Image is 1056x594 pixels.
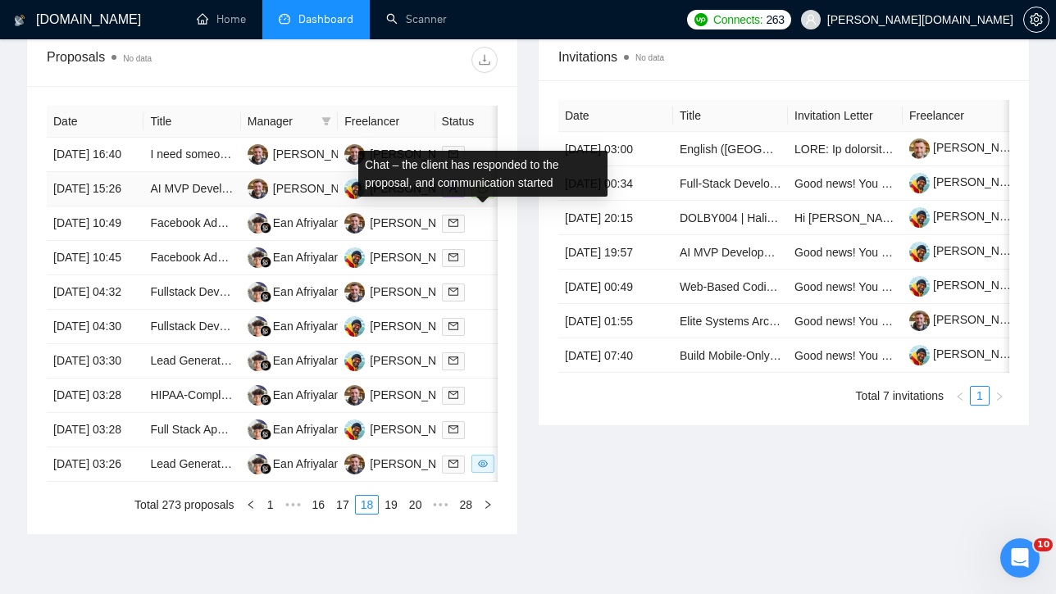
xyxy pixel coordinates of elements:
[454,496,477,514] a: 28
[248,319,353,332] a: EAEan Afriyalanda
[248,422,353,435] a: EAEan Afriyalanda
[694,13,708,26] img: upwork-logo.png
[344,422,464,435] a: VS[PERSON_NAME]
[47,344,143,379] td: [DATE] 03:30
[47,138,143,172] td: [DATE] 16:40
[448,218,458,228] span: mail
[338,106,435,138] th: Freelancer
[990,386,1009,406] li: Next Page
[673,270,788,304] td: Web-Based Coding App Development for App Creation
[344,456,464,469] a: VS[PERSON_NAME]
[241,495,261,515] button: left
[673,338,788,373] td: Build Mobile-Only Virtual Site Qualifier (VSW) Web App with Slide Deck Automation – Low/No Code
[273,420,353,438] div: Ean Afriyalanda
[903,100,1017,132] th: Freelancer
[427,495,453,515] li: Next 5 Pages
[358,151,608,197] div: Chat – the client has responded to the proposal, and communication started
[273,179,367,197] div: [PERSON_NAME]
[950,386,970,406] button: left
[47,241,143,275] td: [DATE] 10:45
[380,496,403,514] a: 19
[558,166,673,201] td: [DATE] 00:34
[344,247,365,268] img: VS
[909,138,930,159] img: c13aG300Apz4dCrBvs8iAsArvK-HEvstLzCR1EKTF8tJddyt7YUWr64xICGKEVKKB9
[150,216,316,229] a: Facebook Ads App Development
[344,215,464,229] a: VS[PERSON_NAME]
[307,495,331,515] li: 16
[558,270,673,304] td: [DATE] 00:49
[248,179,268,199] img: VS
[558,338,673,373] td: [DATE] 07:40
[273,283,353,301] div: Ean Afriyalanda
[344,147,464,160] a: VS[PERSON_NAME]
[318,109,335,134] span: filter
[150,354,544,367] a: Lead Generation/CRM Software Development with Email and Text Integration
[788,100,903,132] th: Invitation Letter
[673,166,788,201] td: Full-Stack Developer (iOS +Django) for AI Mental Wellness App
[143,172,240,206] td: AI MVP Development Project Contract
[766,11,784,29] span: 263
[134,495,234,515] li: Total 273 proposals
[143,379,240,413] td: HIPAA-Compliant Telehealth Website Development
[344,454,365,474] img: VS
[248,385,268,406] img: EA
[248,351,268,371] img: EA
[260,256,271,268] img: gigradar-bm.png
[673,235,788,270] td: AI MVP Development Project Contract
[1024,13,1049,26] span: setting
[713,11,762,29] span: Connects:
[370,455,464,473] div: [PERSON_NAME]
[680,246,875,259] a: AI MVP Development Project Contract
[260,222,271,234] img: gigradar-bm.png
[197,12,246,26] a: homeHome
[262,496,280,514] a: 1
[273,317,353,335] div: Ean Afriyalanda
[950,386,970,406] li: Previous Page
[280,495,307,515] span: •••
[150,285,459,298] a: Fullstack Developer with Network Security Expertise Needed
[471,47,498,73] button: download
[483,500,493,510] span: right
[307,496,330,514] a: 16
[260,325,271,337] img: gigradar-bm.png
[248,112,315,130] span: Manager
[47,447,143,482] td: [DATE] 03:26
[909,276,930,297] img: c1RybSAfS18diGpOlnMLoIVY1IjbKumXe8Uj4j6Bn5tYfH9FjfvauBI_KI7NN7sqnK
[344,144,365,165] img: VS
[47,106,143,138] th: Date
[379,495,403,515] li: 19
[143,106,240,138] th: Title
[478,459,488,469] span: eye
[448,252,458,262] span: mail
[427,495,453,515] span: •••
[909,279,1027,292] a: [PERSON_NAME]
[370,283,464,301] div: [PERSON_NAME]
[1023,13,1049,26] a: setting
[248,456,353,469] a: EAEan Afriyalanda
[558,235,673,270] td: [DATE] 19:57
[673,100,788,132] th: Title
[241,495,261,515] li: Previous Page
[261,495,280,515] li: 1
[370,214,464,232] div: [PERSON_NAME]
[558,47,1009,67] span: Invitations
[248,316,268,337] img: EA
[260,463,271,474] img: gigradar-bm.png
[241,106,338,138] th: Manager
[248,282,268,302] img: EA
[344,250,464,263] a: VS[PERSON_NAME]
[909,207,930,228] img: c1RybSAfS18diGpOlnMLoIVY1IjbKumXe8Uj4j6Bn5tYfH9FjfvauBI_KI7NN7sqnK
[403,495,428,515] li: 20
[448,424,458,434] span: mail
[150,388,410,401] a: HIPAA-Compliant Telehealth Website Development
[1000,538,1040,578] iframe: Intercom live chat
[558,132,673,166] td: [DATE] 03:00
[47,310,143,344] td: [DATE] 04:30
[448,321,458,331] span: mail
[260,360,271,371] img: gigradar-bm.png
[680,280,959,293] a: Web-Based Coding App Development for App Creation
[260,291,271,302] img: gigradar-bm.png
[143,138,240,172] td: I need someone to develop a Web and Mobile Church Management App
[248,284,353,297] a: EAEan Afriyalanda
[248,388,353,401] a: EAEan Afriyalanda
